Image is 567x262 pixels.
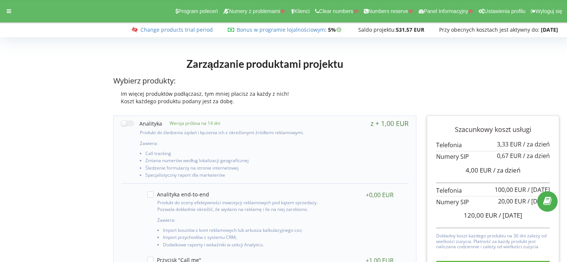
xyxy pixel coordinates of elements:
[366,191,394,199] div: +0,00 EUR
[484,8,526,14] span: Ustawienia profilu
[237,26,327,33] span: :
[141,26,213,33] a: Change products trial period
[145,151,322,158] li: Call tracking
[157,199,320,212] p: Produkt do oceny efektywności inwestycji reklamowych pod kątem sprzedaży. Pozwala dokładnie okreś...
[113,90,417,98] div: Im więcej produktów podłączasz, tym mniej płacisz za każdy z nich!
[436,186,550,195] p: Telefonia
[536,8,562,14] span: Wyloguj się
[229,8,280,14] span: Numery z problemami
[527,186,550,194] span: / [DATE]
[436,198,550,206] p: Numery SIP
[140,129,322,136] p: Produkt do śledzenia żądań i łączenia ich z określonymi źródłami reklamowymi.
[145,165,322,173] li: Śledzenie formularzy na stronie internetowej
[497,152,522,160] span: 0,67 EUR
[371,120,409,127] div: z + 1,00 EUR
[436,152,550,161] p: Numery SIP
[319,8,353,14] span: Clear numbers
[499,211,522,220] span: / [DATE]
[145,173,322,180] li: Specjalistyczny raport dla marketerów
[368,8,408,14] span: Numbers reserve
[436,125,550,135] p: Szacunkowy koszt usługi
[294,8,310,14] span: Klienci
[464,211,497,220] span: 120,00 EUR
[466,166,492,174] span: 4,00 EUR
[527,197,550,205] span: / [DATE]
[237,26,325,33] a: Bonus w programie lojalnościowym
[523,152,550,160] span: / za dzień
[147,191,209,198] label: Analityka end-to-end
[163,242,320,249] li: Dodatkowe raporty i wskaźniki w sekcji Analytics.
[497,140,522,148] span: 3,33 EUR
[439,26,539,33] span: Przy obecnych kosztach jest aktywny do:
[523,140,550,148] span: / za dzień
[113,57,417,70] h1: Zarządzanie produktami projektu
[424,8,468,14] span: Panel Informacyjny
[495,186,526,194] span: 100,00 EUR
[163,235,320,242] li: Import przychodów z systemu CRM;
[493,166,520,174] span: / za dzień
[436,231,550,249] p: Dokładny koszt każdego produktu na 30 dni zależy od wielkości zużycia. Płatność za każdy produkt ...
[328,26,343,33] strong: 5%
[396,26,424,33] strong: 531,57 EUR
[157,217,320,223] p: Zawiera:
[436,141,550,149] p: Telefonia
[163,228,320,235] li: Import kosztów z kont reklamowych lub arkusza kalkulacyjnego csv;
[140,140,322,146] p: Zawiera:
[121,120,162,127] label: Analityka
[541,26,558,33] strong: [DATE]
[145,158,322,165] li: Zmiana numerów według lokalizacji geograficznej
[113,76,417,86] p: Wybierz produkty:
[162,120,220,126] p: Wersja próbna na 14 dni
[113,98,417,105] div: Koszt każdego produktu podany jest za dobę.
[358,26,396,33] span: Saldo projektu:
[178,8,218,14] span: Program poleceń
[498,197,526,205] span: 20,00 EUR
